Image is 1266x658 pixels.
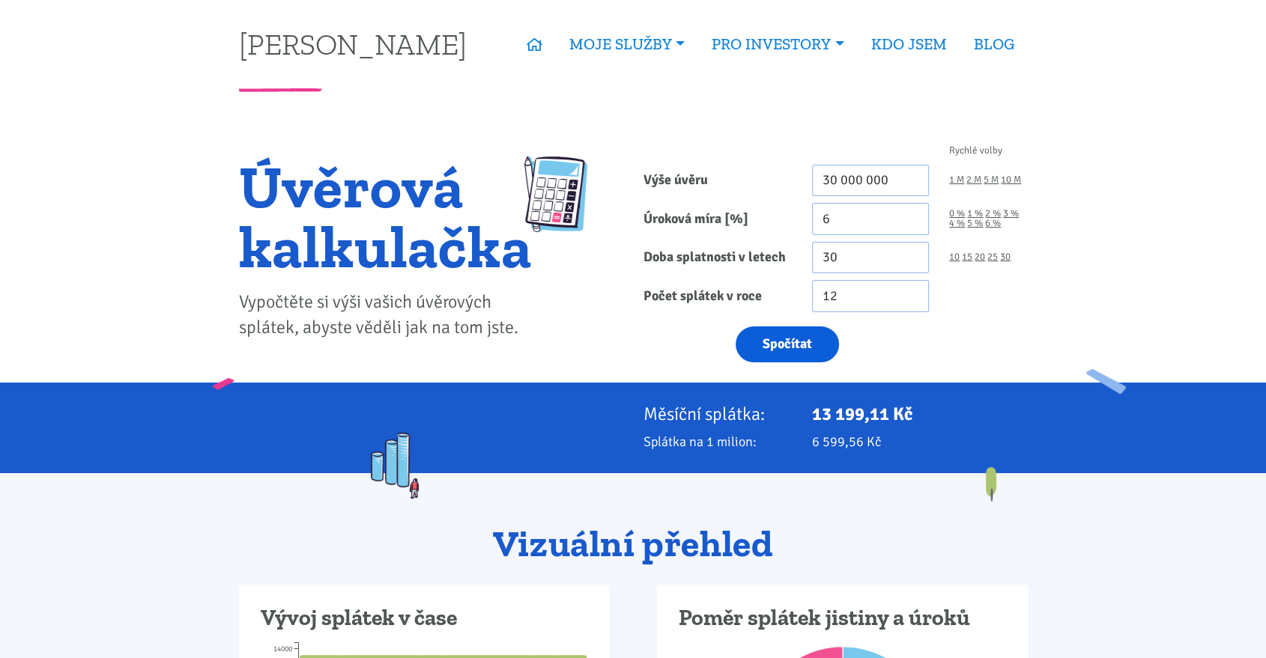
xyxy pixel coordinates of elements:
a: 1 M [949,175,964,185]
a: 0 % [949,209,965,219]
h3: Poměr splátek jistiny a úroků [679,604,1006,633]
a: 15 [962,252,972,262]
a: 25 [987,252,998,262]
label: Úroková míra [%] [633,203,802,235]
a: 1 % [967,209,983,219]
h1: Úvěrová kalkulačka [239,156,532,276]
h3: Vývoj splátek v čase [261,604,588,633]
label: Výše úvěru [633,165,802,197]
a: 10 M [1001,175,1021,185]
a: MOJE SLUŽBY [556,27,698,61]
a: 4 % [949,219,965,228]
a: 2 M [966,175,981,185]
tspan: 14000 [273,645,291,654]
a: 30 [1000,252,1011,262]
p: 6 599,56 Kč [812,431,1028,452]
p: Splátka na 1 milion: [643,431,792,452]
a: BLOG [960,27,1028,61]
a: 3 % [1003,209,1019,219]
span: Rychlé volby [949,146,1002,156]
a: 6 % [985,219,1001,228]
a: 20 [975,252,985,262]
a: 2 % [985,209,1001,219]
a: [PERSON_NAME] [239,29,467,58]
h2: Vizuální přehled [239,524,1028,564]
p: Měsíční splátka: [643,403,792,424]
label: Počet splátek v roce [633,280,802,312]
button: Spočítat [736,326,839,363]
a: 5 % [967,219,983,228]
a: PRO INVESTORY [698,27,857,61]
a: KDO JSEM [858,27,960,61]
a: 5 M [984,175,999,185]
label: Doba splatnosti v letech [633,242,802,274]
p: 13 199,11 Kč [812,403,1028,424]
a: 10 [949,252,960,262]
p: Vypočtěte si výši vašich úvěrových splátek, abyste věděli jak na tom jste. [239,290,532,341]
